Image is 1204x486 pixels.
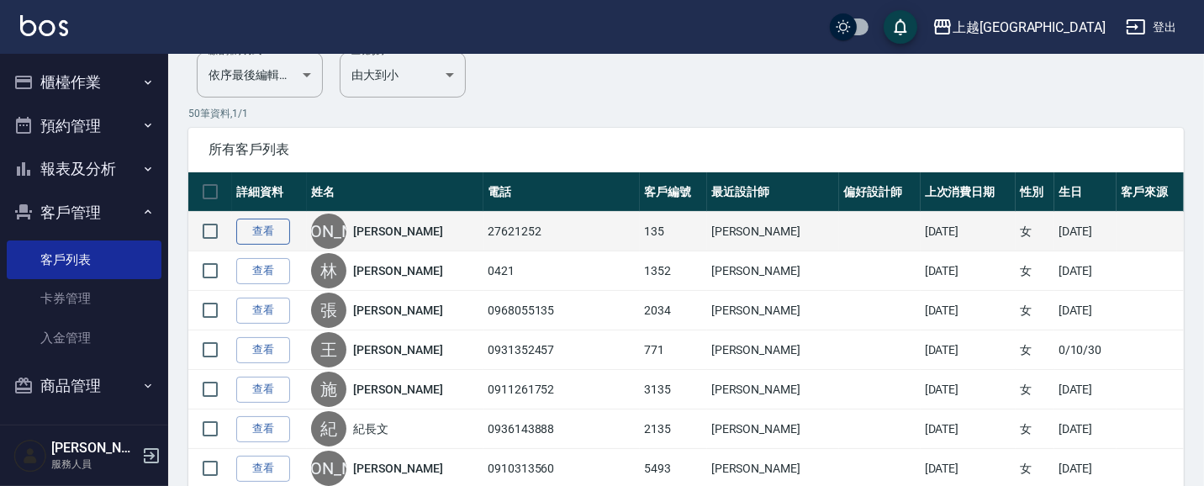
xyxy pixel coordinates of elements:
img: Person [13,439,47,473]
div: 紀 [311,411,346,446]
td: [DATE] [1054,251,1117,291]
td: [DATE] [921,251,1016,291]
a: 查看 [236,337,290,363]
td: 0911261752 [483,370,640,409]
th: 電話 [483,172,640,212]
td: [PERSON_NAME] [707,409,840,449]
td: [PERSON_NAME] [707,370,840,409]
img: Logo [20,15,68,36]
td: [PERSON_NAME] [707,251,840,291]
a: 入金管理 [7,319,161,357]
button: 客戶管理 [7,191,161,235]
div: 依序最後編輯時間 [197,52,323,98]
a: 卡券管理 [7,279,161,318]
button: 商品管理 [7,364,161,408]
button: 上越[GEOGRAPHIC_DATA] [926,10,1112,45]
a: 查看 [236,258,290,284]
button: 預約管理 [7,104,161,148]
th: 姓名 [307,172,483,212]
span: 所有客戶列表 [209,141,1164,158]
td: [DATE] [1054,409,1117,449]
td: [DATE] [1054,212,1117,251]
th: 上次消費日期 [921,172,1016,212]
a: [PERSON_NAME] [353,381,442,398]
td: 3135 [640,370,707,409]
td: 1352 [640,251,707,291]
td: [DATE] [921,291,1016,330]
a: [PERSON_NAME] [353,262,442,279]
a: [PERSON_NAME] [353,302,442,319]
td: 0421 [483,251,640,291]
td: 2135 [640,409,707,449]
h5: [PERSON_NAME] [51,440,137,457]
p: 50 筆資料, 1 / 1 [188,106,1184,121]
td: [DATE] [921,370,1016,409]
th: 客戶編號 [640,172,707,212]
td: 27621252 [483,212,640,251]
td: [DATE] [921,212,1016,251]
button: save [884,10,917,44]
td: [DATE] [921,409,1016,449]
td: 135 [640,212,707,251]
a: 客戶列表 [7,240,161,279]
td: 0/10/30 [1054,330,1117,370]
a: 查看 [236,416,290,442]
td: 女 [1016,251,1054,291]
a: 查看 [236,219,290,245]
td: [PERSON_NAME] [707,291,840,330]
td: 女 [1016,409,1054,449]
a: [PERSON_NAME] [353,223,442,240]
p: 服務人員 [51,457,137,472]
a: 查看 [236,377,290,403]
td: 2034 [640,291,707,330]
div: [PERSON_NAME] [311,451,346,486]
th: 客戶來源 [1117,172,1184,212]
div: 上越[GEOGRAPHIC_DATA] [953,17,1106,38]
td: 0968055135 [483,291,640,330]
div: 張 [311,293,346,328]
button: 報表及分析 [7,147,161,191]
th: 生日 [1054,172,1117,212]
button: 登出 [1119,12,1184,43]
th: 偏好設計師 [839,172,920,212]
td: 女 [1016,370,1054,409]
a: [PERSON_NAME] [353,341,442,358]
td: 771 [640,330,707,370]
td: 0936143888 [483,409,640,449]
th: 性別 [1016,172,1054,212]
a: 紀長文 [353,420,388,437]
td: [PERSON_NAME] [707,212,840,251]
a: 查看 [236,298,290,324]
div: 施 [311,372,346,407]
a: [PERSON_NAME] [353,460,442,477]
td: [PERSON_NAME] [707,330,840,370]
td: 女 [1016,212,1054,251]
th: 最近設計師 [707,172,840,212]
td: [DATE] [1054,370,1117,409]
div: 王 [311,332,346,367]
th: 詳細資料 [232,172,307,212]
td: 女 [1016,291,1054,330]
div: 林 [311,253,346,288]
td: [DATE] [921,330,1016,370]
div: 由大到小 [340,52,466,98]
div: [PERSON_NAME] [311,214,346,249]
td: [DATE] [1054,291,1117,330]
td: 0931352457 [483,330,640,370]
a: 查看 [236,456,290,482]
td: 女 [1016,330,1054,370]
button: 櫃檯作業 [7,61,161,104]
